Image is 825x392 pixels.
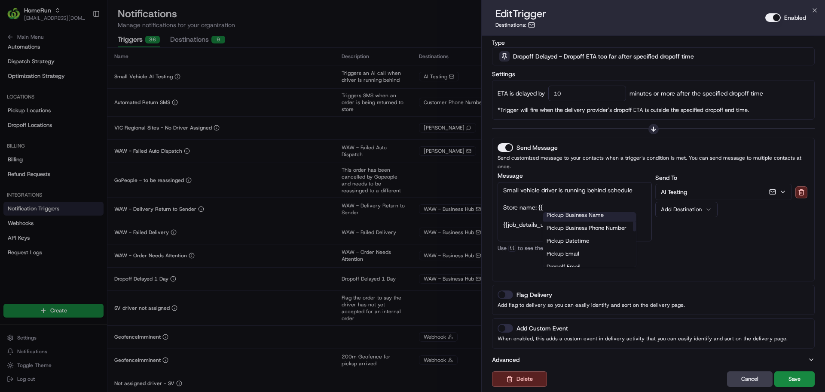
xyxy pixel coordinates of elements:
[661,206,705,213] div: Add Destination
[727,371,773,387] button: Cancel
[498,154,809,171] p: Send customized message to your contacts when a trigger's condition is met. You can send message ...
[629,89,763,98] p: minutes or more after the specified dropoff time
[498,182,652,241] textarea: Small vehicle driver is running behind schedule Store name: {{ {{job_details_url}}
[516,325,568,331] label: Add Custom Event
[498,245,652,252] p: Use to see the list of available parameters.
[498,89,545,98] p: ETA is delayed by
[498,334,809,343] p: When enabled, this adds a custom event in delivery activity that you can easily identify and sort...
[543,213,636,281] div: Suggestions
[492,40,815,46] label: Type
[655,174,677,182] label: Send To
[492,355,519,364] p: Advanced
[543,209,636,222] div: Pickup Business Name
[543,235,636,247] div: Pickup Datetime
[516,145,558,151] label: Send Message
[661,188,687,196] p: AI Testing
[492,355,815,364] button: Advanced
[543,247,636,260] div: Pickup Email
[492,371,547,387] button: Delete
[492,47,815,65] button: Dropoff Delayed - Dropoff ETA too far after specified dropoff time
[495,22,546,28] div: Destinations:
[516,292,552,298] label: Flag Delivery
[774,371,815,387] button: Save
[543,260,636,273] div: Dropoff Email
[784,13,806,22] label: Enabled
[495,7,546,21] h3: Edit Trigger
[498,301,809,309] p: Add flag to delivery so you can easily identify and sort on the delivery page.
[513,52,694,61] span: Dropoff Delayed - Dropoff ETA too far after specified dropoff time
[498,106,809,114] p: *Trigger will fire when the delivery provider's dropoff ETA is outside the specified dropoff end ...
[656,184,792,200] button: AI Testing
[498,173,652,179] label: Message
[492,70,515,78] label: Settings
[543,222,636,235] div: Pickup Business Phone Number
